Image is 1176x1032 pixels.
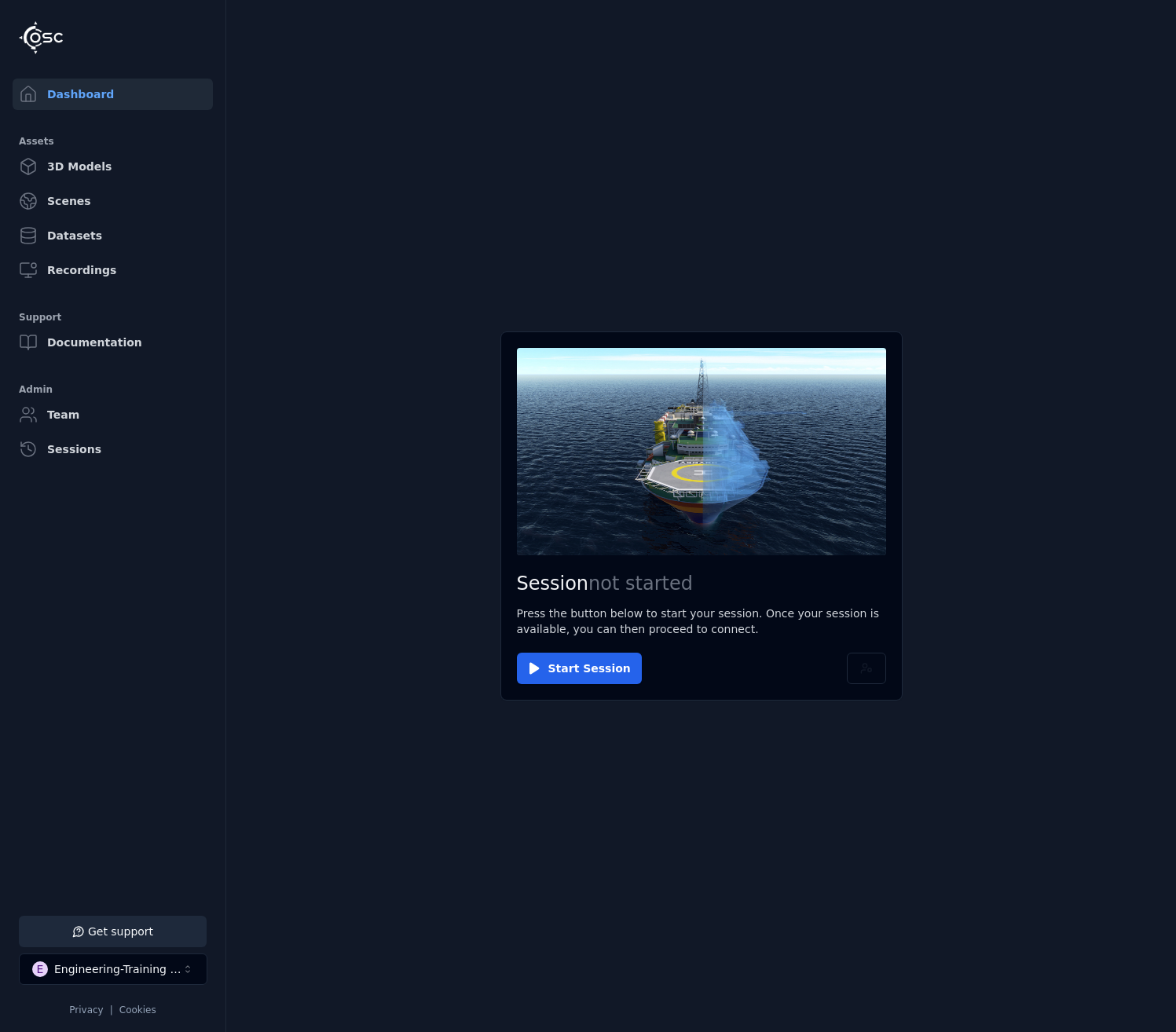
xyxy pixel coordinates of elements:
[19,916,207,947] button: Get support
[13,254,213,286] a: Recordings
[517,606,886,637] p: Press the button below to start your session. Once your session is available, you can then procee...
[13,327,213,358] a: Documentation
[19,953,207,985] button: Select a workspace
[588,573,693,595] span: not started
[13,220,213,251] a: Datasets
[19,308,207,327] div: Support
[19,21,63,54] img: Logo
[32,961,48,977] div: E
[517,571,886,596] h2: Session
[110,1005,113,1016] span: |
[119,1005,156,1016] a: Cookies
[69,1005,103,1016] a: Privacy
[13,185,213,217] a: Scenes
[13,434,213,465] a: Sessions
[13,151,213,182] a: 3D Models
[19,380,207,399] div: Admin
[517,653,642,684] button: Start Session
[13,79,213,110] a: Dashboard
[13,399,213,430] a: Team
[19,132,207,151] div: Assets
[54,961,181,977] div: Engineering-Training (SSO Staging)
